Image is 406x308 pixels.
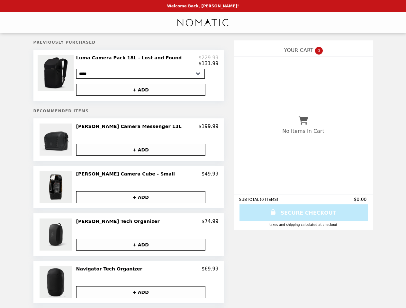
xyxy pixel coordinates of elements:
p: $74.99 [202,218,219,224]
button: + ADD [76,191,205,203]
p: $199.99 [198,124,218,129]
img: Brand Logo [177,16,230,29]
select: Select a product variant [76,69,205,79]
img: McKinnon Camera Messenger 13L [40,124,73,156]
span: ( 0 ITEMS ) [260,197,278,202]
div: Taxes and Shipping calculated at checkout [239,223,368,227]
span: SUBTOTAL [239,197,260,202]
span: 0 [315,47,323,55]
h5: Recommended Items [33,109,224,113]
button: + ADD [76,239,205,251]
img: Navigator Tech Organizer [40,266,73,298]
h2: [PERSON_NAME] Camera Messenger 13L [76,124,184,129]
img: McKinnon Camera Cube - Small [40,171,73,203]
h2: Luma Camera Pack 18L - Lost and Found [76,55,185,61]
p: $131.99 [198,61,218,66]
p: $49.99 [202,171,219,177]
span: $0.00 [354,197,367,202]
button: + ADD [76,144,205,156]
span: YOUR CART [284,47,313,53]
h2: [PERSON_NAME] Camera Cube - Small [76,171,177,177]
button: + ADD [76,286,205,298]
h5: Previously Purchased [33,40,224,45]
p: $229.99 [198,55,218,61]
img: McKinnon Tech Organizer [40,218,73,251]
p: No Items In Cart [282,128,324,134]
h2: [PERSON_NAME] Tech Organizer [76,218,162,224]
img: Luma Camera Pack 18L - Lost and Found [38,55,75,91]
p: $69.99 [202,266,219,272]
h2: Navigator Tech Organizer [76,266,145,272]
p: Welcome Back, [PERSON_NAME]! [167,4,239,8]
button: + ADD [76,84,205,96]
